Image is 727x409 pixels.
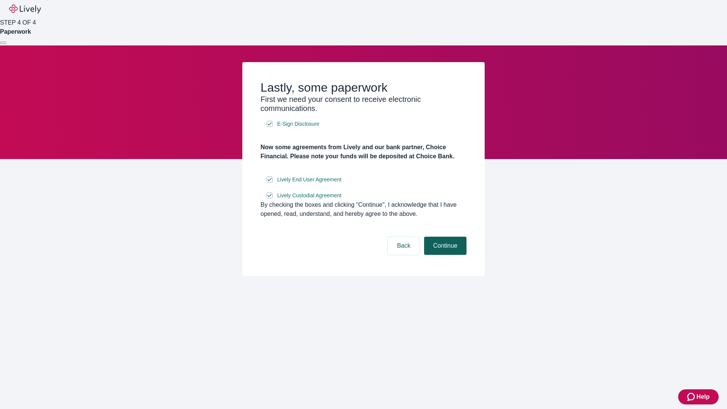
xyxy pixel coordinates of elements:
a: e-sign disclosure document [276,119,321,129]
button: Continue [424,237,466,255]
h4: Now some agreements from Lively and our bank partner, Choice Financial. Please note your funds wi... [261,143,466,161]
span: Lively Custodial Agreement [277,192,342,200]
button: Back [388,237,420,255]
span: E-Sign Disclosure [277,120,319,128]
h2: Lastly, some paperwork [261,80,466,95]
h3: First we need your consent to receive electronic communications. [261,95,466,113]
a: e-sign disclosure document [276,175,343,184]
span: Lively End User Agreement [277,176,342,184]
span: Help [696,392,710,401]
button: Zendesk support iconHelp [678,389,719,404]
div: By checking the boxes and clicking “Continue", I acknowledge that I have opened, read, understand... [261,200,466,219]
svg: Zendesk support icon [687,392,696,401]
img: Lively [9,5,41,14]
a: e-sign disclosure document [276,191,343,200]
